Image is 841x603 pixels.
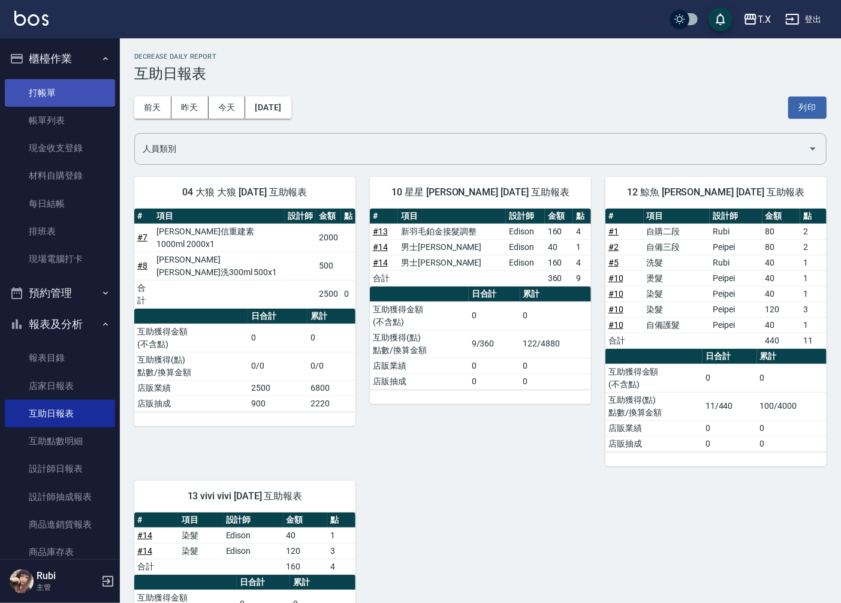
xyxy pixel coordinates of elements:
td: 店販抽成 [134,396,248,411]
td: 0 [520,301,591,330]
div: T.X [758,12,771,27]
th: 設計師 [285,209,316,224]
span: 04 大狼 大狼 [DATE] 互助報表 [149,186,341,198]
td: 互助獲得(點) 點數/換算金額 [134,352,248,380]
a: #14 [137,530,152,540]
th: 項目 [644,209,710,224]
td: Edison [506,239,545,255]
td: 1 [573,239,591,255]
a: #10 [608,320,623,330]
td: 2220 [308,396,355,411]
td: 40 [762,317,801,333]
td: 燙髮 [644,270,710,286]
td: 160 [545,255,573,270]
button: 預約管理 [5,278,115,309]
a: 設計師日報表 [5,455,115,483]
th: 金額 [545,209,573,224]
td: 1 [800,317,827,333]
img: Logo [14,11,49,26]
td: 0 [469,301,520,330]
a: 帳單列表 [5,107,115,134]
td: 0 [757,364,827,392]
button: 櫃檯作業 [5,43,115,74]
td: 男士[PERSON_NAME] [398,255,506,270]
td: 互助獲得金額 (不含點) [605,364,703,392]
td: 2500 [316,280,341,308]
img: Person [10,569,34,593]
a: #2 [608,242,619,252]
a: 報表目錄 [5,344,115,372]
a: 材料自購登錄 [5,162,115,189]
td: 0 [703,420,757,436]
th: 累計 [520,287,591,302]
td: 店販抽成 [370,373,469,389]
td: 0 [341,280,355,308]
a: 排班表 [5,218,115,245]
td: 40 [762,286,801,301]
td: Rubi [710,224,762,239]
p: 主管 [37,582,98,593]
td: 0 [308,324,355,352]
td: [PERSON_NAME]信重建素1000ml 2000x1 [154,224,285,252]
td: 合計 [605,333,644,348]
td: 0 [757,436,827,451]
a: 設計師抽成報表 [5,483,115,511]
th: 日合計 [248,309,308,324]
button: [DATE] [245,97,291,119]
td: 店販業績 [370,358,469,373]
a: #14 [137,546,152,556]
td: 男士[PERSON_NAME] [398,239,506,255]
a: #13 [373,227,388,236]
td: 0 [520,373,591,389]
a: 打帳單 [5,79,115,107]
th: 累計 [757,349,827,364]
td: 2 [800,239,827,255]
td: 0 [248,324,308,352]
button: 前天 [134,97,171,119]
td: Edison [506,255,545,270]
a: 互助日報表 [5,400,115,427]
a: #10 [608,304,623,314]
a: #8 [137,261,147,270]
td: 4 [327,559,355,574]
td: 合計 [134,559,179,574]
td: 自購二段 [644,224,710,239]
button: save [709,7,733,31]
td: 100/4000 [757,392,827,420]
td: 120 [762,301,801,317]
h3: 互助日報表 [134,65,827,82]
td: 80 [762,239,801,255]
th: 日合計 [237,575,290,590]
a: #14 [373,258,388,267]
td: 染髮 [179,527,223,543]
td: 9 [573,270,591,286]
td: Edison [506,224,545,239]
td: 40 [762,270,801,286]
td: 11/440 [703,392,757,420]
table: a dense table [134,209,355,309]
a: 店家日報表 [5,372,115,400]
table: a dense table [370,209,591,287]
button: 今天 [209,97,246,119]
td: 40 [545,239,573,255]
td: Edison [223,543,284,559]
td: 自備三段 [644,239,710,255]
td: 1 [800,286,827,301]
a: 互助點數明細 [5,427,115,455]
td: 互助獲得金額 (不含點) [134,324,248,352]
td: 互助獲得(點) 點數/換算金額 [370,330,469,358]
table: a dense table [605,209,827,349]
a: 商品進銷貨報表 [5,511,115,538]
td: 合計 [370,270,398,286]
th: 設計師 [710,209,762,224]
td: 1 [800,270,827,286]
td: 1 [800,255,827,270]
th: 日合計 [469,287,520,302]
h2: Decrease Daily Report [134,53,827,61]
a: #1 [608,227,619,236]
td: 160 [545,224,573,239]
table: a dense table [134,512,355,575]
a: 商品庫存表 [5,538,115,566]
td: 40 [284,527,328,543]
td: Edison [223,527,284,543]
